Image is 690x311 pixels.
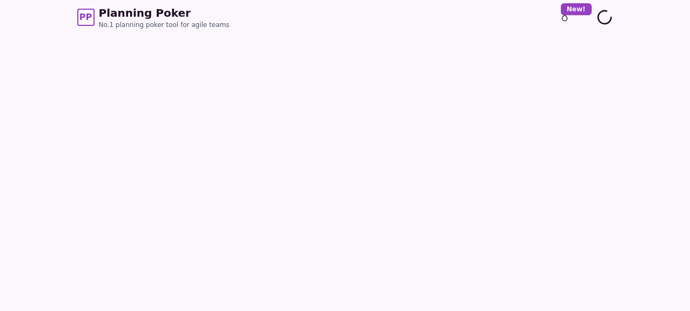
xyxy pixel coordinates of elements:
a: PPPlanning PokerNo.1 planning poker tool for agile teams [77,5,230,29]
div: New! [561,3,592,15]
span: Planning Poker [99,5,230,21]
button: New! [555,8,574,27]
span: PP [79,11,92,24]
span: No.1 planning poker tool for agile teams [99,21,230,29]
